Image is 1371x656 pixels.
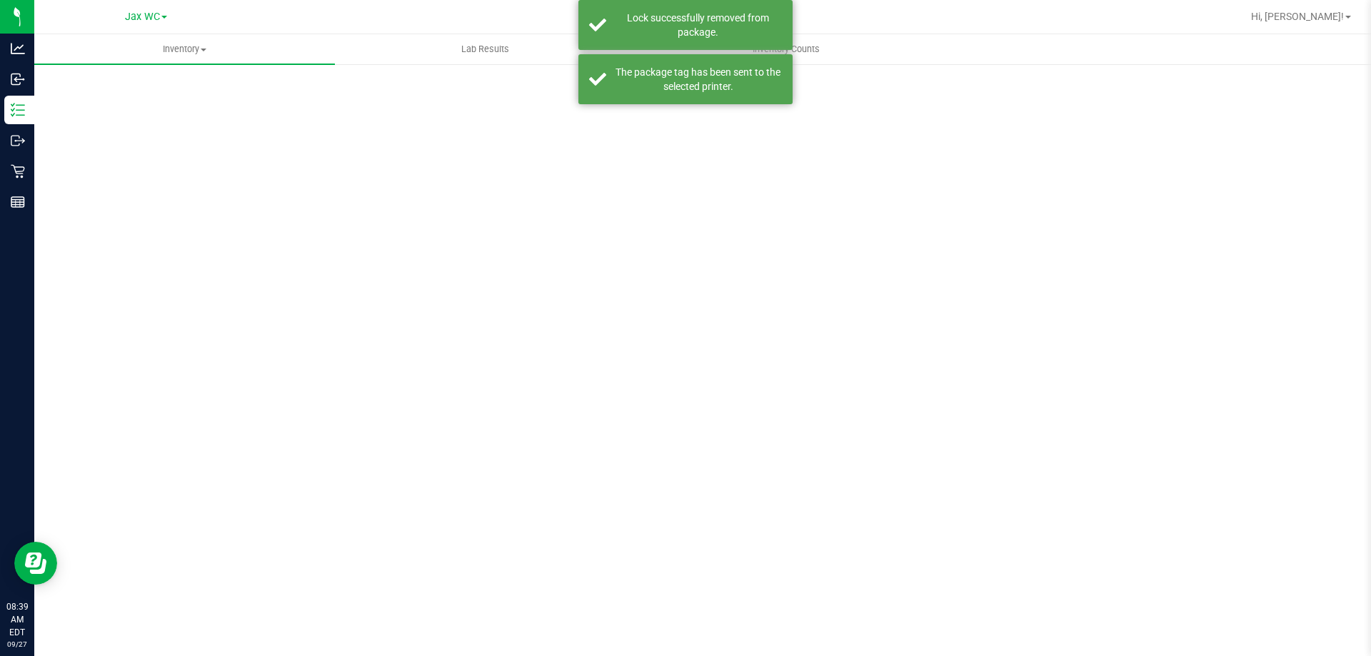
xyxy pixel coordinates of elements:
[34,34,335,64] a: Inventory
[14,542,57,585] iframe: Resource center
[125,11,160,23] span: Jax WC
[614,65,782,94] div: The package tag has been sent to the selected printer.
[11,72,25,86] inline-svg: Inbound
[11,195,25,209] inline-svg: Reports
[1251,11,1344,22] span: Hi, [PERSON_NAME]!
[11,164,25,178] inline-svg: Retail
[11,41,25,56] inline-svg: Analytics
[11,133,25,148] inline-svg: Outbound
[11,103,25,117] inline-svg: Inventory
[335,34,636,64] a: Lab Results
[34,43,335,56] span: Inventory
[6,600,28,639] p: 08:39 AM EDT
[6,639,28,650] p: 09/27
[614,11,782,39] div: Lock successfully removed from package.
[442,43,528,56] span: Lab Results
